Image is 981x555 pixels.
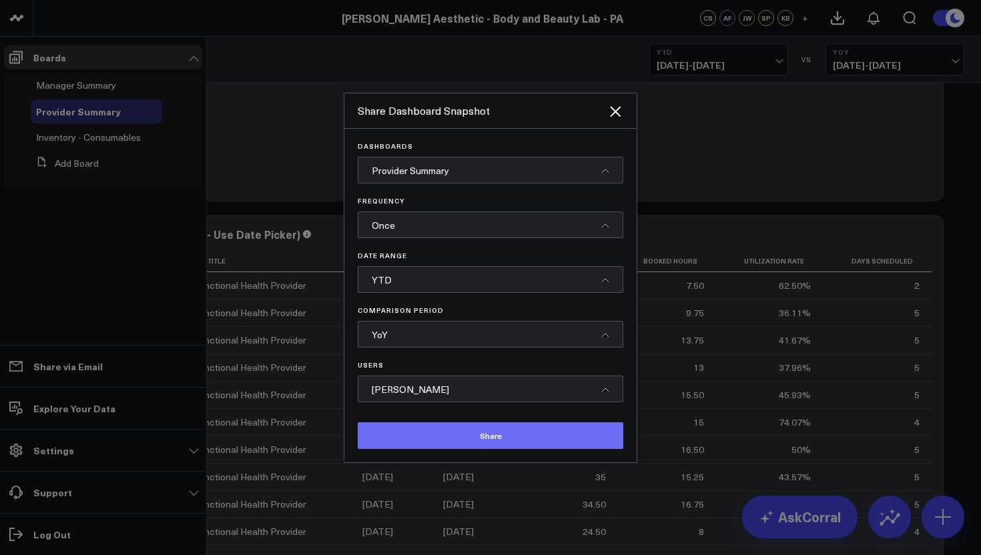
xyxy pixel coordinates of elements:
button: Close [607,103,623,119]
button: Share [358,422,623,449]
span: Provider Summary [372,164,449,177]
span: [PERSON_NAME] [372,383,449,396]
span: YTD [372,273,392,286]
span: YoY [372,328,388,341]
p: Date Range [358,251,623,259]
p: Frequency [358,197,623,205]
div: Share Dashboard Snapshot [358,103,607,118]
p: Comparison Period [358,306,623,314]
span: Once [372,219,395,231]
p: Dashboards [358,142,623,150]
p: Users [358,361,623,369]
